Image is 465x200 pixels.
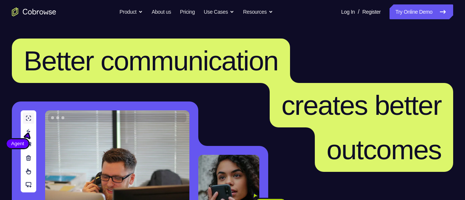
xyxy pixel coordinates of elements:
[24,45,278,76] span: Better communication
[282,90,441,121] span: creates better
[363,4,381,19] a: Register
[243,4,273,19] button: Resources
[327,134,441,165] span: outcomes
[12,7,56,16] a: Go to the home page
[180,4,195,19] a: Pricing
[152,4,171,19] a: About us
[358,7,359,16] span: /
[204,4,234,19] button: Use Cases
[390,4,453,19] a: Try Online Demo
[341,4,355,19] a: Log In
[119,4,143,19] button: Product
